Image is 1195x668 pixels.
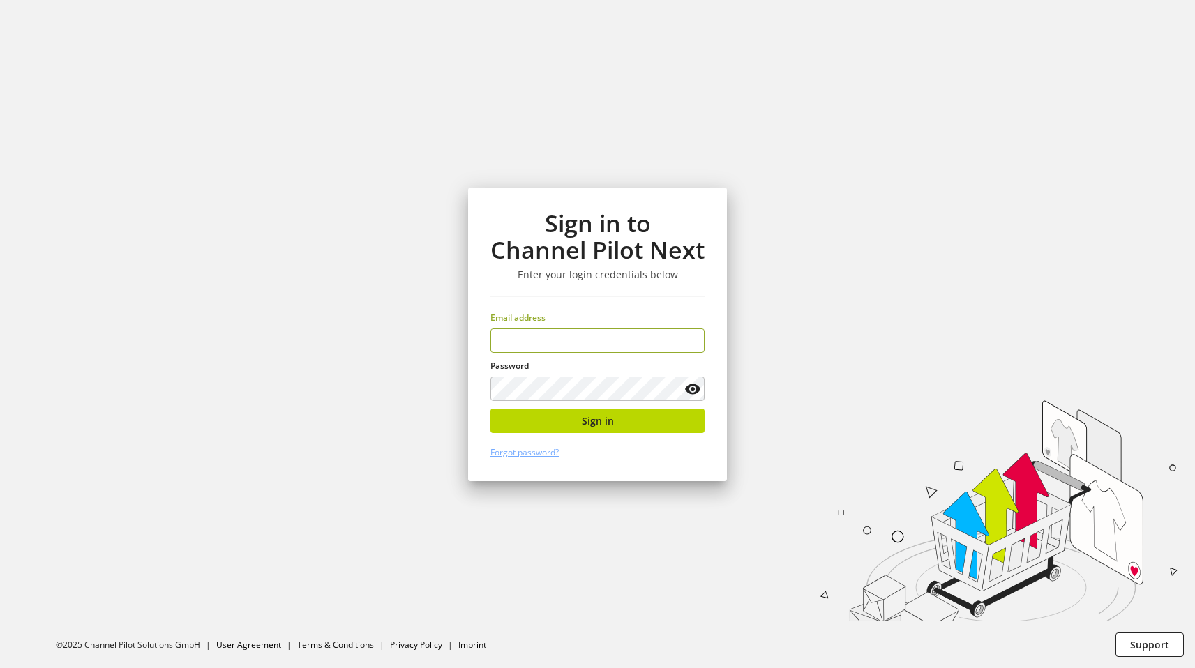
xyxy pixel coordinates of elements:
[582,413,614,428] span: Sign in
[490,360,529,372] span: Password
[490,312,546,324] span: Email address
[490,210,705,264] h1: Sign in to Channel Pilot Next
[297,639,374,651] a: Terms & Conditions
[1115,632,1184,657] button: Support
[490,446,559,458] a: Forgot password?
[490,409,705,433] button: Sign in
[490,268,705,281] h3: Enter your login credentials below
[390,639,442,651] a: Privacy Policy
[1130,637,1169,652] span: Support
[56,639,216,651] li: ©2025 Channel Pilot Solutions GmbH
[458,639,486,651] a: Imprint
[680,332,697,349] keeper-lock: Open Keeper Popup
[216,639,281,651] a: User Agreement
